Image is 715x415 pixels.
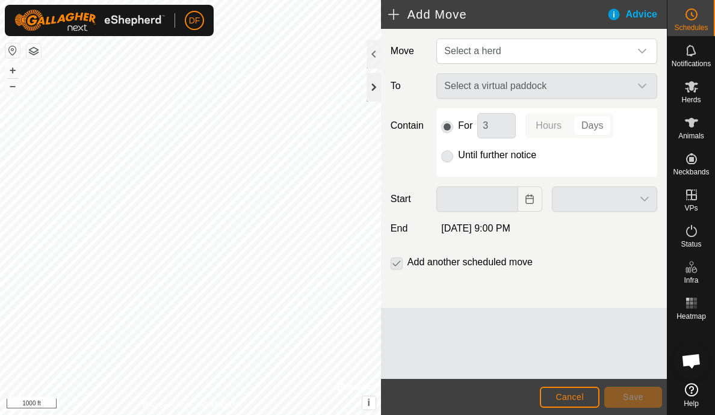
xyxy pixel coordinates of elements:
[368,398,370,408] span: i
[684,204,698,212] span: VPs
[630,39,654,63] div: dropdown trigger
[684,277,698,284] span: Infra
[623,392,643,402] span: Save
[673,168,709,176] span: Neckbands
[681,96,701,103] span: Herds
[556,392,584,402] span: Cancel
[444,46,501,56] span: Select a herd
[26,44,41,58] button: Map Layers
[441,223,510,233] span: [DATE] 9:00 PM
[386,73,432,99] label: To
[540,387,599,408] button: Cancel
[676,313,706,320] span: Heatmap
[667,378,715,412] a: Help
[604,387,662,408] button: Save
[458,121,472,131] label: For
[5,63,20,78] button: +
[386,118,432,133] label: Contain
[684,400,699,407] span: Help
[607,7,667,22] div: Advice
[388,7,607,22] h2: Add Move
[458,150,536,160] label: Until further notice
[14,10,165,31] img: Gallagher Logo
[518,186,542,212] button: Choose Date
[362,396,376,410] button: i
[5,79,20,93] button: –
[439,39,630,63] span: Select a herd
[672,60,711,67] span: Notifications
[674,24,708,31] span: Schedules
[681,241,701,248] span: Status
[202,399,238,410] a: Contact Us
[386,192,432,206] label: Start
[189,14,200,27] span: DF
[386,221,432,236] label: End
[5,43,20,58] button: Reset Map
[673,343,710,379] div: Open chat
[407,257,533,267] label: Add another scheduled move
[143,399,188,410] a: Privacy Policy
[678,132,704,140] span: Animals
[386,38,432,64] label: Move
